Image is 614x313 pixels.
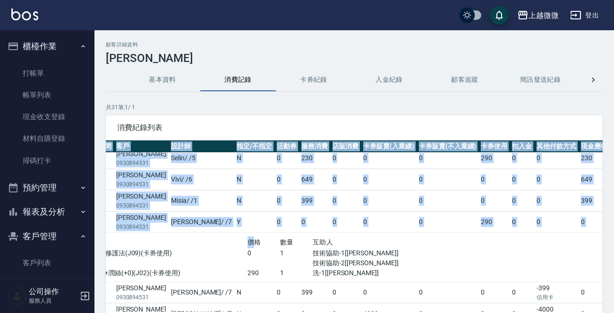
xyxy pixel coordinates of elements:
[169,282,234,303] td: [PERSON_NAME] / /7
[534,169,579,190] td: 0
[330,169,361,190] td: 0
[299,140,330,153] th: 服務消費
[313,268,410,278] p: 洗-1[[PERSON_NAME]]
[4,150,91,172] a: 掃碼打卡
[510,140,534,153] th: 扣入金
[417,148,479,169] td: 0
[330,140,361,153] th: 店販消費
[351,69,427,91] button: 入金紀錄
[361,282,417,303] td: 0
[274,282,299,303] td: 0
[85,268,247,278] p: 洗髮卡+潤絲(+0)(J02)(卡券使用)
[169,191,234,211] td: Misia / /1
[534,282,579,303] td: -399
[510,191,534,211] td: 0
[106,103,603,112] p: 共 31 筆, 1 / 1
[566,7,603,24] button: 登出
[510,282,534,303] td: 0
[330,212,361,233] td: 0
[361,140,417,153] th: 卡券販賣(入業績)
[579,212,610,233] td: 0
[478,148,510,169] td: 290
[330,282,361,303] td: 0
[247,238,261,246] span: 價格
[169,212,234,233] td: [PERSON_NAME] / /7
[125,69,200,91] button: 基本資料
[537,293,576,302] p: 信用卡
[417,140,479,153] th: 卡券販賣(不入業績)
[510,212,534,233] td: 0
[417,282,479,303] td: 0
[114,282,169,303] td: [PERSON_NAME]
[4,200,91,224] button: 報表及分析
[478,282,510,303] td: 0
[427,69,503,91] button: 顧客追蹤
[534,140,579,153] th: 其他付款方式
[478,169,510,190] td: 0
[361,148,417,169] td: 0
[299,191,330,211] td: 399
[274,140,299,153] th: 活動券
[330,191,361,211] td: 0
[234,282,274,303] td: N
[417,191,479,211] td: 0
[510,148,534,169] td: 0
[4,106,91,128] a: 現金收支登錄
[117,123,591,132] span: 消費紀錄列表
[313,248,410,258] p: 技術協助-1[[PERSON_NAME]]
[299,212,330,233] td: 0
[313,258,410,268] p: 技術協助-2[[PERSON_NAME]]
[116,159,166,167] p: 0930894531
[114,140,169,153] th: 客戶
[579,282,610,303] td: 0
[169,140,234,153] th: 設計師
[330,148,361,169] td: 0
[116,293,166,302] p: 0930894531
[234,169,274,190] td: N
[247,268,280,278] p: 290
[169,169,234,190] td: Vivi / /6
[579,169,610,190] td: 649
[200,69,276,91] button: 消費記錄
[274,169,299,190] td: 0
[274,148,299,169] td: 0
[534,148,579,169] td: 0
[106,42,603,48] h2: 顧客詳細資料
[490,6,509,25] button: save
[361,169,417,190] td: 0
[478,191,510,211] td: 0
[510,169,534,190] td: 0
[299,282,330,303] td: 399
[274,212,299,233] td: 0
[29,296,77,305] p: 服務人員
[276,69,351,91] button: 卡券紀錄
[579,140,610,153] th: 現金應收
[513,6,563,25] button: 上越微微
[4,175,91,200] button: 預約管理
[280,238,294,246] span: 數量
[106,52,603,65] h3: [PERSON_NAME]
[114,191,169,211] td: [PERSON_NAME]
[579,148,610,169] td: 230
[417,212,479,233] td: 0
[4,252,91,274] a: 客戶列表
[361,212,417,233] td: 0
[4,62,91,84] a: 打帳單
[503,69,578,91] button: 簡訊發送紀錄
[534,212,579,233] td: 0
[114,212,169,233] td: [PERSON_NAME]
[4,128,91,149] a: 材料自購登錄
[234,191,274,211] td: N
[417,169,479,190] td: 0
[280,268,313,278] p: 1
[478,140,510,153] th: 卡券使用
[4,224,91,249] button: 客戶管理
[280,248,313,258] p: 1
[4,84,91,106] a: 帳單列表
[169,148,234,169] td: Selin / /5
[313,238,333,246] span: 互助人
[116,180,166,189] p: 0930894531
[114,169,169,190] td: [PERSON_NAME]
[299,148,330,169] td: 230
[299,169,330,190] td: 649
